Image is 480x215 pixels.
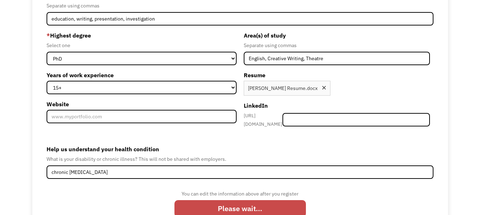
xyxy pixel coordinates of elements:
label: Highest degree [47,30,236,41]
input: www.myportfolio.com [47,110,236,123]
label: Area(s) of study [244,30,430,41]
div: You can edit the information above after you register [174,189,306,198]
label: Resume [244,69,430,81]
input: Deafness, Depression, Diabetes [47,165,433,179]
label: Website [47,98,236,110]
label: Help us understand your health condition [47,143,433,155]
div: Separate using commas [244,41,430,50]
input: Anthropology, Education [244,52,430,65]
div: Select one [47,41,236,50]
div: Remove file [321,85,327,92]
label: Years of work experience [47,69,236,81]
div: [PERSON_NAME] Resume.docx [248,84,318,92]
div: [URL][DOMAIN_NAME] [244,111,283,128]
div: Separate using commas [47,1,433,10]
input: Videography, photography, accounting [47,12,433,26]
div: What is your disability or chronic illness? This will not be shared with employers. [47,155,433,163]
label: LinkedIn [244,100,430,111]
